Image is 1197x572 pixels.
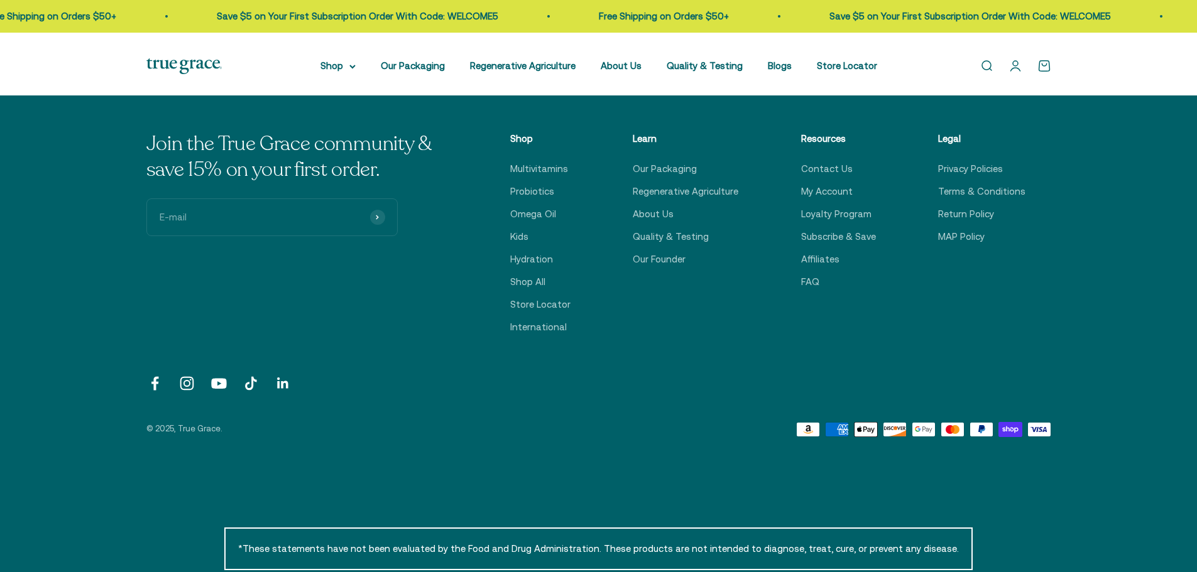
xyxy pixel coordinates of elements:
p: Join the True Grace community & save 15% on your first order. [146,131,448,183]
p: Learn [633,131,738,146]
a: About Us [633,207,674,222]
a: Terms & Conditions [938,184,1025,199]
a: Hydration [510,252,553,267]
a: Follow on LinkedIn [275,375,292,392]
a: Store Locator [817,60,877,71]
a: Our Packaging [633,161,697,176]
a: Quality & Testing [633,229,709,244]
a: Return Policy [938,207,994,222]
a: Blogs [768,60,792,71]
p: Save $5 on Your First Subscription Order With Code: WELCOME5 [199,9,480,24]
p: Save $5 on Your First Subscription Order With Code: WELCOME5 [811,9,1093,24]
a: Regenerative Agriculture [470,60,576,71]
a: Follow on Facebook [146,375,163,392]
p: © 2025, True Grace. [146,423,222,436]
a: Follow on TikTok [243,375,260,392]
p: Shop [510,131,571,146]
a: Free Shipping on Orders $50+ [581,11,711,21]
a: Regenerative Agriculture [633,184,738,199]
a: Follow on Instagram [178,375,195,392]
p: Resources [801,131,876,146]
a: About Us [601,60,642,71]
a: Quality & Testing [667,60,743,71]
a: Our Founder [633,252,686,267]
a: Kids [510,229,528,244]
a: FAQ [801,274,819,289]
a: My Account [801,184,853,199]
p: *These statements have not been evaluated by the Food and Drug Administration. These products are... [224,527,973,570]
a: International [510,320,567,335]
p: Legal [938,131,1025,146]
a: Shop All [510,274,545,289]
a: Loyalty Program [801,207,872,222]
a: Our Packaging [381,60,445,71]
a: Omega Oil [510,207,556,222]
a: Privacy Policies [938,161,1003,176]
summary: Shop [320,58,356,73]
a: MAP Policy [938,229,985,244]
a: Store Locator [510,297,571,312]
a: Probiotics [510,184,554,199]
a: Contact Us [801,161,853,176]
a: Follow on YouTube [210,375,227,392]
a: Affiliates [801,252,839,267]
a: Multivitamins [510,161,568,176]
a: Subscribe & Save [801,229,876,244]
